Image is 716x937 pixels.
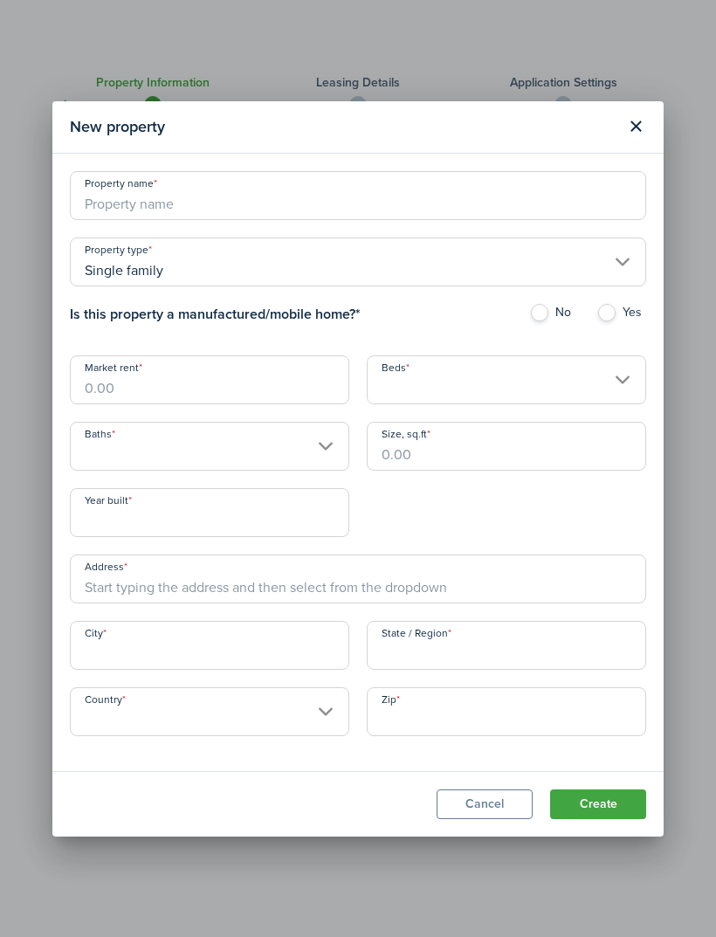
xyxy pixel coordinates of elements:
h4: Is this property a manufactured/mobile home? * [70,304,529,325]
input: Property type [70,238,646,286]
button: Create [550,789,646,819]
input: 0.00 [70,355,349,404]
label: No [529,304,579,330]
button: Cancel [437,789,533,819]
input: 0.00 [367,422,646,471]
modal-title: New property [70,110,616,144]
button: Close modal [621,112,651,141]
input: Start typing the address and then select from the dropdown [70,555,646,603]
label: Yes [596,304,646,330]
input: Property name [70,171,646,220]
